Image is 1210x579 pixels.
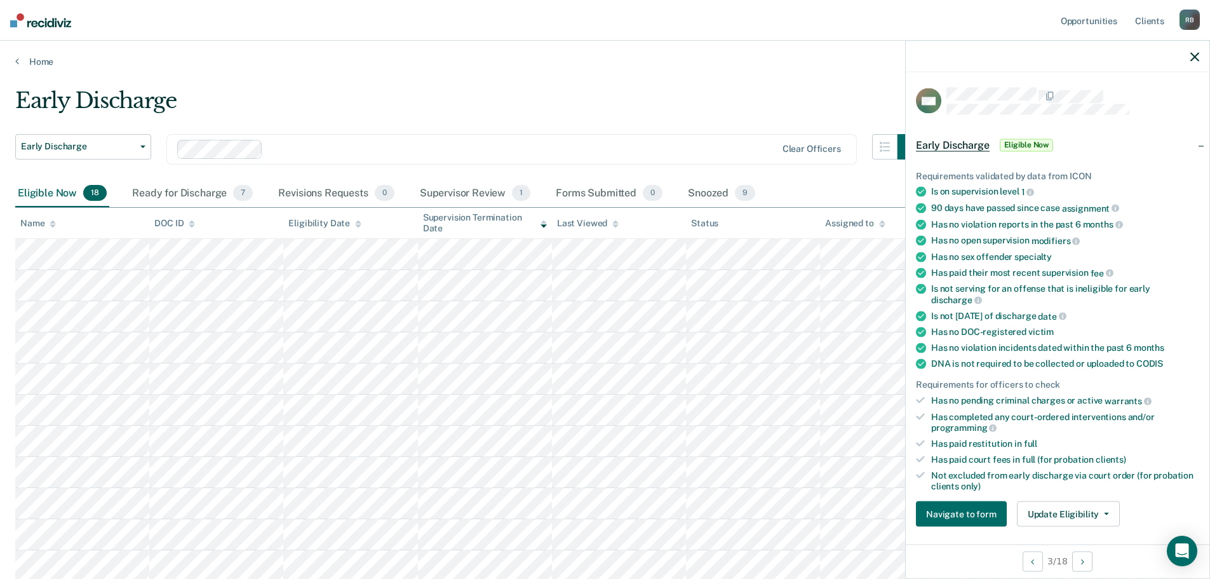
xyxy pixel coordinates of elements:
span: Early Discharge [916,139,990,151]
span: fee [1091,268,1113,278]
div: Requirements validated by data from ICON [916,170,1199,181]
span: clients) [1096,454,1126,464]
span: assignment [1062,203,1119,213]
a: Navigate to form link [916,501,1012,527]
span: modifiers [1032,235,1080,245]
button: Update Eligibility [1017,501,1120,527]
div: DOC ID [154,218,195,229]
div: R B [1180,10,1200,30]
div: Has no pending criminal charges or active [931,395,1199,407]
div: Last Viewed [557,218,619,229]
span: Eligible Now [1000,139,1054,151]
div: 90 days have passed since case [931,202,1199,214]
span: months [1083,219,1123,229]
div: Has no sex offender [931,251,1199,262]
span: discharge [931,294,982,304]
span: 0 [375,185,394,201]
div: Early DischargeEligible Now [906,125,1209,165]
div: DNA is not required to be collected or uploaded to [931,358,1199,369]
span: 18 [83,185,107,201]
div: Forms Submitted [553,180,665,208]
span: Early Discharge [21,141,135,152]
span: victim [1028,327,1054,337]
div: Eligibility Date [288,218,361,229]
button: Next Opportunity [1072,551,1092,571]
div: Is on supervision level [931,186,1199,198]
span: only) [961,480,981,491]
span: 1 [512,185,530,201]
div: Has paid their most recent supervision [931,267,1199,278]
div: Supervisor Review [417,180,534,208]
span: months [1134,343,1164,353]
span: 9 [735,185,755,201]
span: CODIS [1136,358,1163,369]
div: Not excluded from early discharge via court order (for probation clients [931,470,1199,491]
span: date [1038,311,1066,321]
div: Has no open supervision [931,235,1199,247]
div: Early Discharge [15,88,923,124]
div: Has paid court fees in full (for probation [931,454,1199,465]
div: Assigned to [825,218,885,229]
a: Home [15,56,1195,67]
div: Has no violation incidents dated within the past 6 [931,343,1199,353]
img: Recidiviz [10,13,71,27]
div: 3 / 18 [906,544,1209,578]
div: Status [691,218,718,229]
div: Snoozed [685,180,758,208]
div: Has no DOC-registered [931,327,1199,337]
div: Has no violation reports in the past 6 [931,219,1199,230]
span: 7 [233,185,253,201]
div: Clear officers [783,144,841,154]
div: Is not serving for an offense that is ineligible for early [931,283,1199,305]
span: warrants [1105,395,1152,405]
button: Navigate to form [916,501,1007,527]
span: 0 [643,185,662,201]
div: Eligible Now [15,180,109,208]
button: Previous Opportunity [1023,551,1043,571]
div: Name [20,218,56,229]
div: Has completed any court-ordered interventions and/or [931,411,1199,433]
span: 1 [1021,187,1035,197]
div: Open Intercom Messenger [1167,536,1197,566]
div: Ready for Discharge [130,180,255,208]
div: Is not [DATE] of discharge [931,310,1199,322]
div: Revisions Requests [276,180,396,208]
div: Has paid restitution in [931,439,1199,449]
span: specialty [1014,251,1052,261]
div: Supervision Termination Date [423,212,547,234]
span: full [1024,439,1037,449]
div: Requirements for officers to check [916,379,1199,390]
span: programming [931,423,997,433]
